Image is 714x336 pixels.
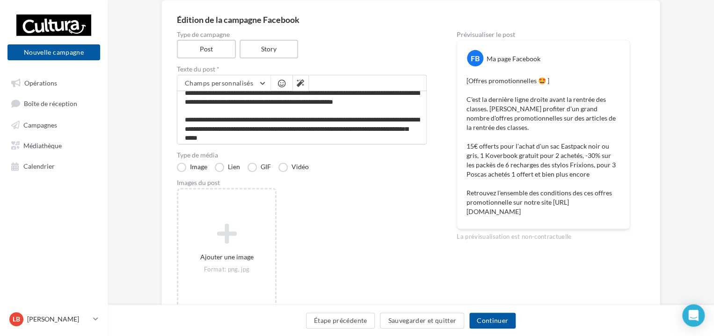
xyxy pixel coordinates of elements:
button: Nouvelle campagne [7,44,100,60]
div: La prévisualisation est non-contractuelle [457,229,630,241]
a: Calendrier [6,157,102,174]
label: GIF [248,163,271,172]
label: Image [177,163,207,172]
span: Opérations [24,79,57,86]
a: Boîte de réception [6,94,102,112]
div: Prévisualiser le post [457,31,630,38]
span: Boîte de réception [24,100,77,107]
div: Édition de la campagne Facebook [177,15,645,24]
label: Texte du post * [177,66,427,72]
span: LB [13,315,20,324]
label: Type de campagne [177,31,427,38]
label: Type de média [177,152,427,158]
a: Campagnes [6,116,102,133]
div: Open Intercom Messenger [682,304,705,327]
span: Médiathèque [23,141,62,149]
label: Vidéo [278,163,309,172]
label: Story [240,40,299,58]
p: [PERSON_NAME] [27,315,89,324]
span: Calendrier [23,162,55,170]
div: Ma page Facebook [487,54,540,64]
span: Champs personnalisés [185,79,253,87]
label: Post [177,40,236,58]
a: LB [PERSON_NAME] [7,310,100,328]
button: Continuer [469,313,516,329]
span: Campagnes [23,121,57,129]
div: Images du post [177,179,427,186]
label: Lien [215,163,240,172]
button: Champs personnalisés [177,75,270,91]
a: Opérations [6,74,102,91]
p: [Offres promotionnelles 🤩 ] C'est la dernière ligne droite avant la rentrée des classes. [PERSON_... [466,76,620,216]
button: Étape précédente [306,313,375,329]
a: Médiathèque [6,136,102,153]
button: Sauvegarder et quitter [380,313,464,329]
div: FB [467,50,483,66]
